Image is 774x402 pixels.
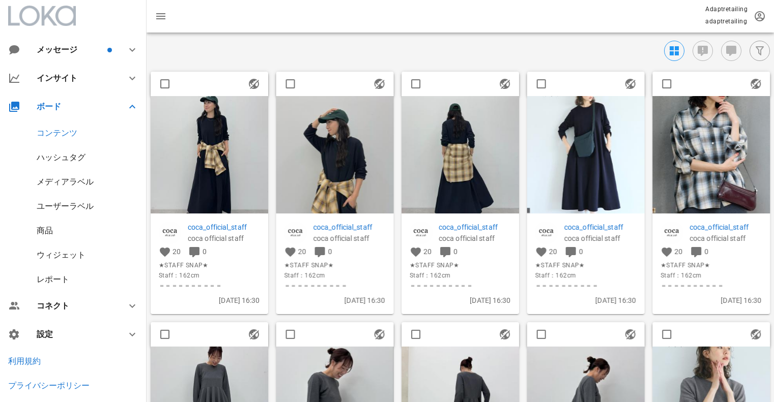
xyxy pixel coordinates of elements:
[535,281,637,291] span: ＝＝＝＝＝＝＝＝＝＝
[37,177,94,187] a: メディアラベル
[159,270,260,281] span: Staff：162cm
[661,295,762,306] p: [DATE] 16:30
[8,381,90,390] a: プライバシーポリシー
[328,248,332,256] span: 0
[188,222,260,233] a: coca_official_staff
[37,329,114,339] div: 設定
[313,222,386,233] a: coca_official_staff
[159,260,260,270] span: ★STAFF SNAP★
[410,281,511,291] span: ＝＝＝＝＝＝＝＝＝＝
[410,270,511,281] span: Staff：162cm
[203,248,207,256] span: 0
[535,222,558,244] img: coca_official_staff
[151,96,268,213] img: 1481223542447313_18071887304132517_2678389824376712352_n.jpg
[705,16,748,26] p: adaptretailing
[37,73,114,83] div: インサイト
[37,152,85,162] a: ハッシュタグ
[402,96,519,213] img: 1481225541788728_18071887322132517_6527064095784374779_n.jpg
[661,270,762,281] span: Staff：162cm
[159,295,260,306] p: [DATE] 16:30
[661,281,762,291] span: ＝＝＝＝＝＝＝＝＝＝
[8,356,41,366] a: 利用規約
[298,248,306,256] span: 20
[173,248,181,256] span: 20
[661,222,683,244] img: coca_official_staff
[527,96,645,213] img: 1481226543702180_18071887331132517_7358007036580284969_n.jpg
[549,248,557,256] span: 20
[276,96,394,213] img: 1481224543063341_18071887313132517_3928881036682341652_n.jpg
[37,102,114,111] div: ボード
[284,281,386,291] span: ＝＝＝＝＝＝＝＝＝＝
[37,201,94,211] a: ユーザーラベル
[535,270,637,281] span: Staff：162cm
[159,222,181,244] img: coca_official_staff
[37,250,85,260] a: ウィジェット
[284,222,307,244] img: coca_official_staff
[439,233,511,244] p: coca official staff
[535,260,637,270] span: ★STAFF SNAP★
[661,260,762,270] span: ★STAFF SNAP★
[107,48,112,52] span: バッジ
[564,233,637,244] p: coca official staff
[564,222,637,233] a: coca_official_staff
[690,222,762,233] a: coca_official_staff
[535,295,637,306] p: [DATE] 16:30
[652,96,770,213] img: 1481227543831960_18071887340132517_2155273869672381030_n.jpg
[159,281,260,291] span: ＝＝＝＝＝＝＝＝＝＝
[37,45,105,54] div: メッセージ
[705,4,748,14] p: Adaptretailing
[37,226,53,235] a: 商品
[439,222,511,233] a: coca_official_staff
[37,128,77,138] a: コンテンツ
[410,295,511,306] p: [DATE] 16:30
[674,248,682,256] span: 20
[423,248,432,256] span: 20
[579,248,583,256] span: 0
[453,248,457,256] span: 0
[188,233,260,244] p: coca official staff
[313,233,386,244] p: coca official staff
[410,260,511,270] span: ★STAFF SNAP★
[37,274,69,284] a: レポート
[690,233,762,244] p: coca official staff
[704,248,708,256] span: 0
[284,260,386,270] span: ★STAFF SNAP★
[284,270,386,281] span: Staff：162cm
[284,295,386,306] p: [DATE] 16:30
[410,222,432,244] img: coca_official_staff
[37,301,114,311] div: コネクト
